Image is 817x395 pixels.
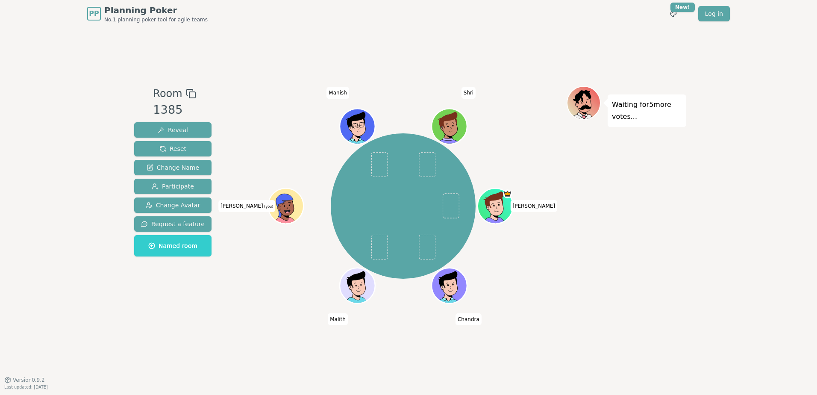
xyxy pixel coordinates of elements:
[134,197,212,213] button: Change Avatar
[158,126,188,134] span: Reveal
[269,189,303,223] button: Click to change your avatar
[153,101,196,119] div: 1385
[134,160,212,175] button: Change Name
[134,235,212,256] button: Named room
[146,201,200,209] span: Change Avatar
[326,87,349,99] span: Click to change your name
[328,313,348,325] span: Click to change your name
[134,216,212,232] button: Request a feature
[612,99,682,123] p: Waiting for 5 more votes...
[87,4,208,23] a: PPPlanning PokerNo.1 planning poker tool for agile teams
[666,6,681,21] button: New!
[218,200,275,212] span: Click to change your name
[13,377,45,383] span: Version 0.9.2
[152,182,194,191] span: Participate
[148,242,197,250] span: Named room
[670,3,695,12] div: New!
[141,220,205,228] span: Request a feature
[456,313,482,325] span: Click to change your name
[89,9,99,19] span: PP
[104,4,208,16] span: Planning Poker
[510,200,557,212] span: Click to change your name
[4,385,48,389] span: Last updated: [DATE]
[698,6,730,21] a: Log in
[134,179,212,194] button: Participate
[159,144,186,153] span: Reset
[503,189,512,198] span: Eric is the host
[263,205,273,209] span: (you)
[134,122,212,138] button: Reveal
[147,163,199,172] span: Change Name
[4,377,45,383] button: Version0.9.2
[153,86,182,101] span: Room
[104,16,208,23] span: No.1 planning poker tool for agile teams
[134,141,212,156] button: Reset
[461,87,476,99] span: Click to change your name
